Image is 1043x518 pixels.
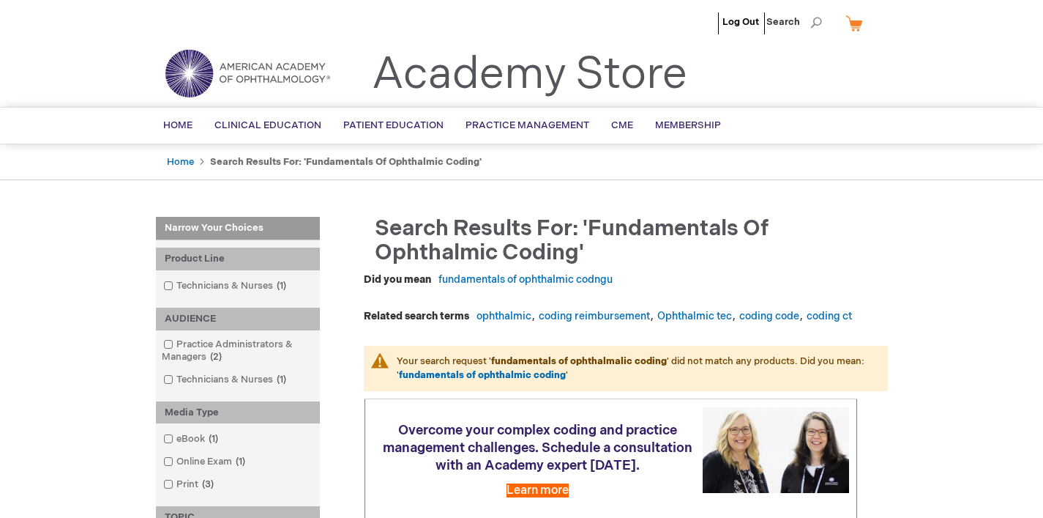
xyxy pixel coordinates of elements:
span: Patient Education [343,119,444,131]
strong: Narrow Your Choices [156,217,320,240]
span: Search [766,7,822,37]
a: Ophthalmic tec [657,310,732,322]
span: Search results for: 'fundamentals of ophthalmic coding' [375,215,769,266]
a: Academy Store [372,48,687,101]
img: Schedule a consultation with an Academy expert today [703,407,849,493]
dt: Related search terms [364,309,469,324]
div: Media Type [156,402,320,424]
div: Product Line [156,248,320,270]
span: 1 [205,433,222,445]
a: coding reimbursement [539,310,650,322]
span: Practice Management [466,119,589,131]
span: 1 [232,456,249,467]
a: Online Exam1 [160,455,251,469]
a: ophthalmic [476,310,531,322]
a: Home [167,156,194,168]
p: Your search request ' ' did not match any products. Did you mean: ' ' [364,346,888,391]
strong: Search results for: 'fundamentals of ophthalmic coding' [210,156,482,168]
div: AUDIENCE [156,308,320,330]
a: coding ct [807,310,852,322]
dt: Did you mean [364,273,431,287]
strong: fundamentals of ophthalmalic coding [491,355,667,367]
a: eBook1 [160,432,224,446]
a: Print3 [160,478,220,492]
span: 1 [273,280,290,292]
span: 3 [198,478,217,490]
a: Log Out [722,16,759,28]
span: 2 [206,351,225,363]
span: Home [163,119,192,131]
span: 1 [273,374,290,385]
a: fundamentals of ophthalmic codngu [438,273,613,286]
a: fundamentals of ophthalmic coding [399,369,566,381]
a: Practice Administrators & Managers2 [160,338,316,364]
a: Learn more [506,484,569,497]
a: Technicians & Nurses1 [160,279,292,293]
span: Clinical Education [214,119,321,131]
a: Technicians & Nurses1 [160,373,292,387]
span: CME [611,119,633,131]
span: Membership [655,119,721,131]
a: coding code [739,310,799,322]
span: Overcome your complex coding and practice management challenges. Schedule a consultation with an ... [383,423,692,473]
